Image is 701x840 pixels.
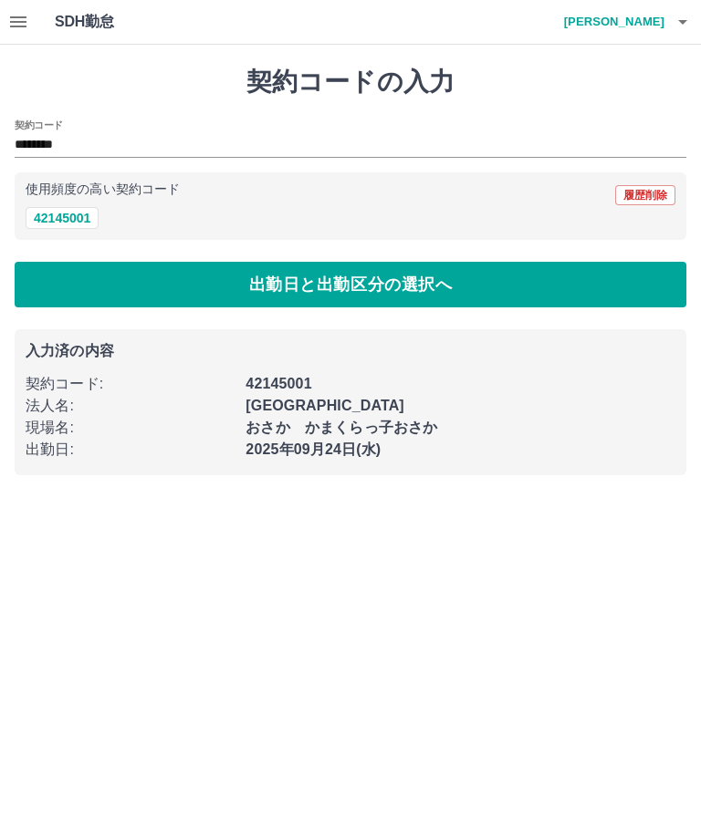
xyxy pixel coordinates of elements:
b: 2025年09月24日(水) [246,441,381,457]
button: 履歴削除 [615,185,675,205]
p: 現場名 : [26,417,235,439]
button: 42145001 [26,207,99,229]
p: 出勤日 : [26,439,235,461]
p: 契約コード : [26,373,235,395]
h1: 契約コードの入力 [15,67,686,98]
b: 42145001 [246,376,311,391]
b: [GEOGRAPHIC_DATA] [246,398,404,413]
button: 出勤日と出勤区分の選択へ [15,262,686,307]
p: 入力済の内容 [26,344,675,358]
p: 使用頻度の高い契約コード [26,183,180,196]
b: おさか かまくらっ子おさか [246,420,437,435]
p: 法人名 : [26,395,235,417]
h2: 契約コード [15,118,63,132]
